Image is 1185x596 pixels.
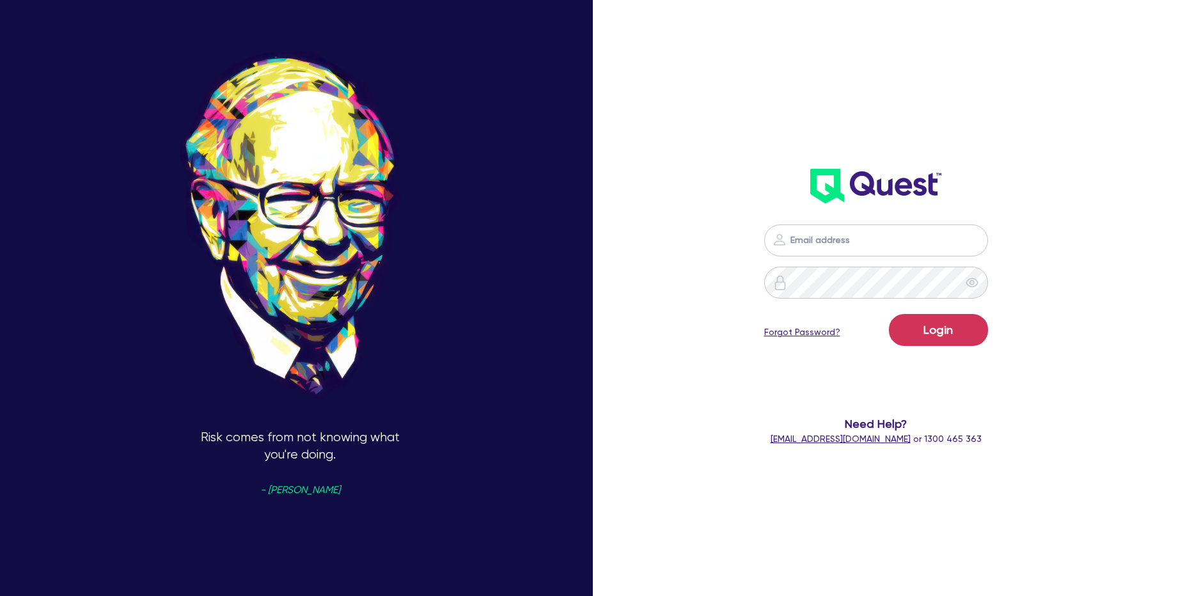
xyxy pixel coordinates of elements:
button: Login [889,314,988,346]
span: eye [966,276,978,289]
img: icon-password [773,275,788,290]
span: - [PERSON_NAME] [260,485,340,495]
img: wH2k97JdezQIQAAAABJRU5ErkJggg== [810,169,941,203]
input: Email address [764,224,988,256]
span: or 1300 465 363 [771,434,982,444]
a: Forgot Password? [764,325,840,339]
img: icon-password [772,232,787,247]
a: [EMAIL_ADDRESS][DOMAIN_NAME] [771,434,911,444]
span: Need Help? [718,415,1034,432]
